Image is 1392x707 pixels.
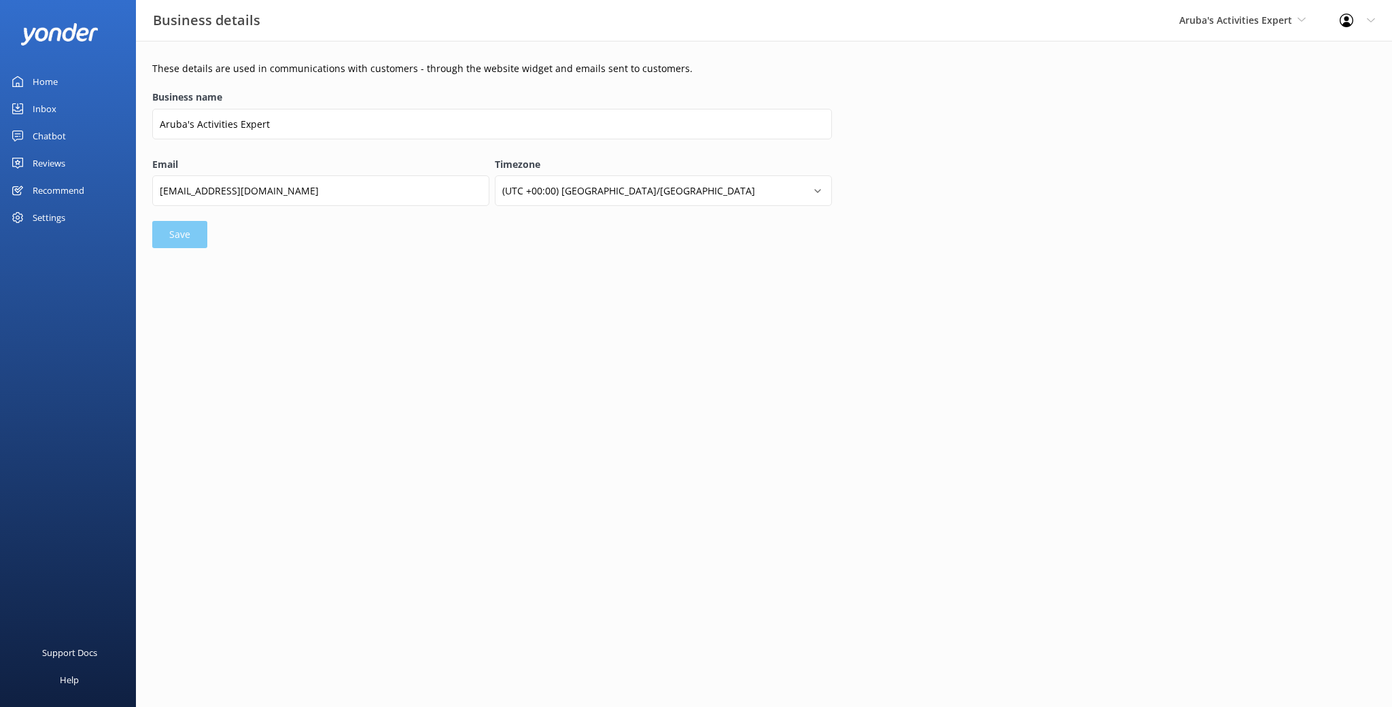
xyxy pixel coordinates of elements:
[1179,14,1292,27] span: Aruba's Activities Expert
[33,204,65,231] div: Settings
[33,68,58,95] div: Home
[152,157,489,172] label: Email
[153,10,260,31] h3: Business details
[33,177,84,204] div: Recommend
[60,666,79,693] div: Help
[33,95,56,122] div: Inbox
[33,122,66,150] div: Chatbot
[42,639,97,666] div: Support Docs
[33,150,65,177] div: Reviews
[20,23,99,46] img: yonder-white-logo.png
[152,90,832,105] label: Business name
[152,61,832,76] p: These details are used in communications with customers - through the website widget and emails s...
[495,157,832,172] label: Timezone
